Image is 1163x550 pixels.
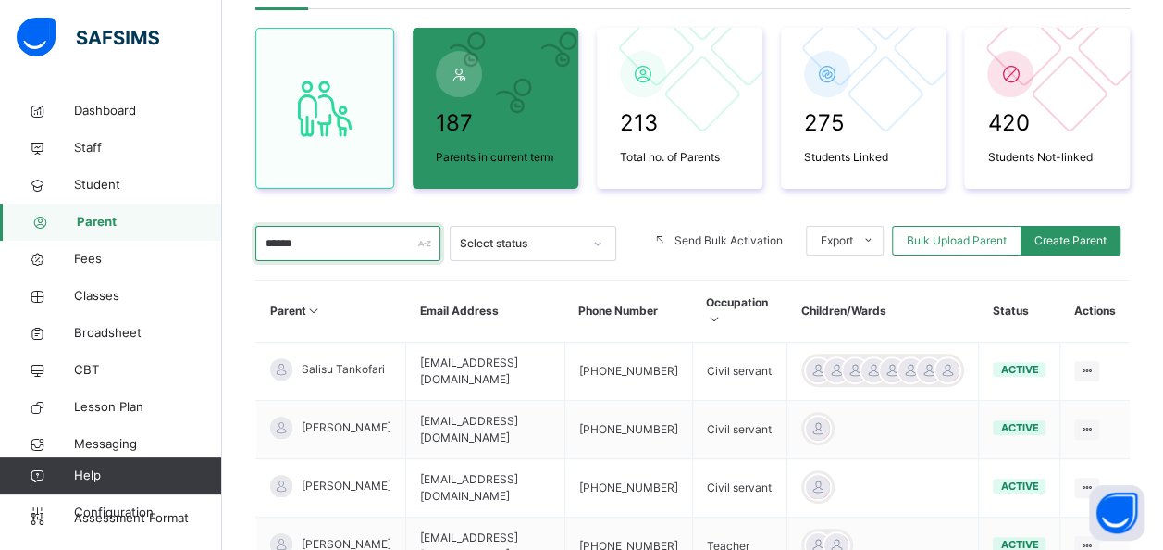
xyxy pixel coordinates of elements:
span: Configuration [74,504,221,522]
th: Actions [1060,281,1130,343]
span: Total no. of Parents [620,149,739,166]
i: Sort in Ascending Order [706,312,722,326]
div: Select status [460,235,582,252]
span: Staff [74,139,222,157]
td: [EMAIL_ADDRESS][DOMAIN_NAME] [406,343,565,401]
span: active [1000,363,1038,376]
th: Children/Wards [787,281,979,343]
span: Students Linked [804,149,923,166]
span: CBT [74,361,222,380]
td: Civil servant [692,459,787,518]
span: Parents in current term [436,149,555,166]
span: active [1000,480,1038,493]
span: 420 [987,106,1107,140]
span: Students Not-linked [987,149,1107,166]
span: [PERSON_NAME] [302,419,391,436]
td: [EMAIL_ADDRESS][DOMAIN_NAME] [406,401,565,459]
td: [PHONE_NUMBER] [564,401,692,459]
span: Create Parent [1034,232,1107,249]
th: Phone Number [564,281,692,343]
span: Classes [74,287,222,306]
span: Fees [74,250,222,269]
th: Parent [256,281,406,343]
span: 213 [620,106,739,140]
img: safsims [17,18,159,56]
span: Dashboard [74,102,222,120]
span: active [1000,421,1038,434]
th: Occupation [692,281,787,343]
span: Student [74,176,222,194]
span: Broadsheet [74,324,222,343]
span: Lesson Plan [74,398,222,417]
th: Email Address [406,281,565,343]
td: [PHONE_NUMBER] [564,459,692,518]
td: Civil servant [692,343,787,401]
td: [EMAIL_ADDRESS][DOMAIN_NAME] [406,459,565,518]
span: Salisu Tankofari [302,361,385,378]
span: Send Bulk Activation [674,232,783,249]
span: 187 [436,106,555,140]
td: [PHONE_NUMBER] [564,343,692,401]
span: Bulk Upload Parent [907,232,1007,249]
i: Sort in Ascending Order [306,304,322,318]
span: Parent [77,213,222,231]
span: [PERSON_NAME] [302,478,391,494]
th: Status [979,281,1060,343]
td: Civil servant [692,401,787,459]
span: Messaging [74,435,222,454]
button: Open asap [1089,485,1144,541]
span: 275 [804,106,923,140]
span: Help [74,467,221,485]
span: Export [821,232,853,249]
